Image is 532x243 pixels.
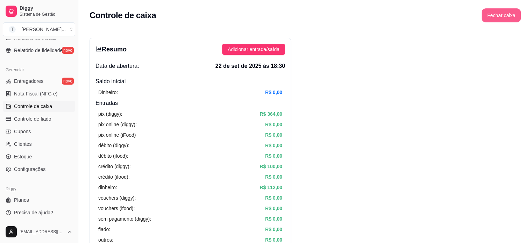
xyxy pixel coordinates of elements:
article: R$ 0,00 [265,152,282,160]
a: Controle de fiado [3,113,75,124]
article: débito (ifood): [98,152,128,160]
article: Dinheiro: [98,88,118,96]
span: Adicionar entrada/saída [228,45,279,53]
span: Controle de fiado [14,115,51,122]
article: R$ 0,00 [265,142,282,149]
article: R$ 0,00 [265,205,282,212]
span: 22 de set de 2025 às 18:30 [215,62,285,70]
span: Cupons [14,128,31,135]
article: R$ 112,00 [260,184,282,191]
span: Configurações [14,166,45,173]
article: R$ 0,00 [265,215,282,223]
article: R$ 100,00 [260,163,282,170]
article: R$ 0,00 [265,131,282,139]
span: Entregadores [14,78,43,85]
article: pix (diggy): [98,110,122,118]
article: R$ 0,00 [265,88,282,96]
a: Precisa de ajuda? [3,207,75,218]
a: Configurações [3,164,75,175]
article: crédito (ifood): [98,173,129,181]
article: vouchers (ifood): [98,205,135,212]
span: Relatório de fidelidade [14,47,63,54]
a: Nota Fiscal (NFC-e) [3,88,75,99]
div: [PERSON_NAME] ... [21,26,66,33]
article: R$ 0,00 [265,173,282,181]
article: crédito (diggy): [98,163,131,170]
span: T [9,26,16,33]
div: Diggy [3,183,75,194]
button: Adicionar entrada/saída [222,44,285,55]
a: Relatório de fidelidadenovo [3,45,75,56]
span: [EMAIL_ADDRESS][DOMAIN_NAME] [20,229,64,235]
span: Estoque [14,153,32,160]
h2: Controle de caixa [90,10,156,21]
span: bar-chart [95,46,102,52]
span: Sistema de Gestão [20,12,72,17]
article: débito (diggy): [98,142,129,149]
article: pix online (diggy): [98,121,137,128]
h4: Saldo inícial [95,77,285,86]
article: vouchers (diggy): [98,194,136,202]
a: Planos [3,194,75,206]
button: [EMAIL_ADDRESS][DOMAIN_NAME] [3,223,75,240]
span: Precisa de ajuda? [14,209,53,216]
article: fiado: [98,226,110,233]
h3: Resumo [95,44,127,54]
a: DiggySistema de Gestão [3,3,75,20]
span: Diggy [20,5,72,12]
span: Nota Fiscal (NFC-e) [14,90,57,97]
button: Fechar caixa [482,8,521,22]
article: R$ 0,00 [265,194,282,202]
article: dinheiro: [98,184,117,191]
a: Controle de caixa [3,101,75,112]
article: sem pagamento (diggy): [98,215,151,223]
a: Clientes [3,138,75,150]
h4: Entradas [95,99,285,107]
div: Gerenciar [3,64,75,76]
span: Controle de caixa [14,103,52,110]
article: R$ 364,00 [260,110,282,118]
span: Clientes [14,141,32,148]
article: pix online (iFood) [98,131,136,139]
span: Data de abertura: [95,62,139,70]
article: R$ 0,00 [265,226,282,233]
a: Cupons [3,126,75,137]
article: R$ 0,00 [265,121,282,128]
span: Planos [14,196,29,203]
a: Entregadoresnovo [3,76,75,87]
button: Select a team [3,22,75,36]
a: Estoque [3,151,75,162]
